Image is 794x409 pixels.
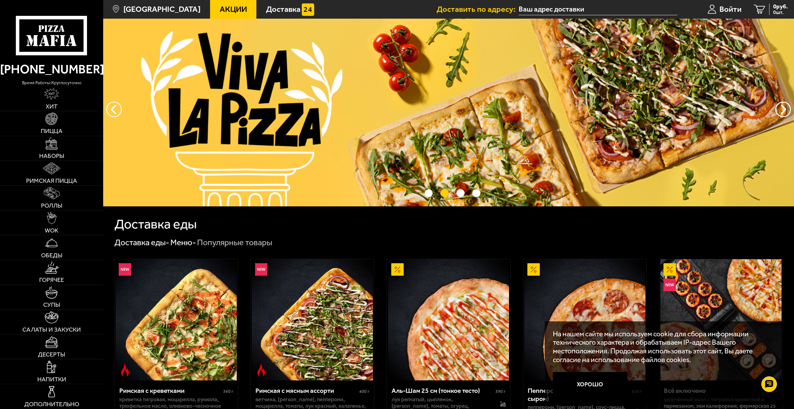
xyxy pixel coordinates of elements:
img: Акционный [391,263,404,276]
span: Салаты и закуски [22,327,81,333]
span: 0 руб. [773,4,788,10]
img: Новинка [663,279,676,291]
img: 15daf4d41897b9f0e9f617042186c801.svg [302,3,314,16]
button: точки переключения [441,189,449,197]
img: Всё включено [660,259,782,380]
a: АкционныйАль-Шам 25 см (тонкое тесто) [387,259,510,380]
span: 400 г [359,389,369,394]
img: Римская с мясным ассорти [252,259,373,380]
a: НовинкаОстрое блюдоРимская с мясным ассорти [251,259,374,380]
span: Обеды [41,252,62,259]
img: Акционный [663,263,676,276]
span: Доставка [266,5,301,13]
span: Десерты [38,352,65,358]
span: [GEOGRAPHIC_DATA] [123,5,200,13]
div: Римская с мясным ассорти [255,387,358,395]
span: WOK [45,227,58,234]
span: 360 г [223,389,233,394]
a: АкционныйПепперони 25 см (толстое с сыром) [523,259,646,380]
img: Острое блюдо [255,364,268,376]
a: НовинкаОстрое блюдоРимская с креветками [115,259,238,380]
span: Горячее [39,277,64,283]
img: Римская с креветками [116,259,237,380]
span: Доставить по адресу: [437,5,519,13]
div: Аль-Шам 25 см (тонкое тесто) [392,387,494,395]
span: Войти [719,5,741,13]
span: Дополнительно [24,401,79,407]
span: Наборы [39,153,64,159]
img: Острое блюдо [119,364,131,376]
p: На нашем сайте мы используем cookie для сбора информации технического характера и обрабатываем IP... [553,330,771,364]
img: Новинка [255,263,268,276]
div: Римская с креветками [119,387,222,395]
div: Популярные товары [197,237,272,248]
span: Акции [220,5,247,13]
button: точки переключения [457,189,465,197]
span: Пицца [41,128,62,134]
input: Ваш адрес доставки [519,4,677,15]
span: Супы [43,302,60,308]
img: Акционный [527,263,540,276]
button: точки переключения [472,189,480,197]
a: Доставка еды- [114,237,169,247]
div: Пепперони 25 см (толстое с сыром) [528,387,630,402]
button: точки переключения [425,189,433,197]
img: Аль-Шам 25 см (тонкое тесто) [388,259,509,380]
a: АкционныйНовинкаВсё включено [659,259,783,380]
span: Напитки [37,376,66,383]
img: Пепперони 25 см (толстое с сыром) [524,259,645,380]
button: предыдущий [775,102,791,117]
button: Хорошо [553,372,627,397]
span: Римская пицца [26,178,77,184]
a: Меню- [170,237,196,247]
h1: Доставка еды [114,218,197,231]
span: 0 шт. [773,10,788,15]
button: следующий [106,102,122,117]
span: Роллы [41,203,62,209]
span: Хит [46,103,57,110]
img: Новинка [119,263,131,276]
span: 390 г [495,389,506,394]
